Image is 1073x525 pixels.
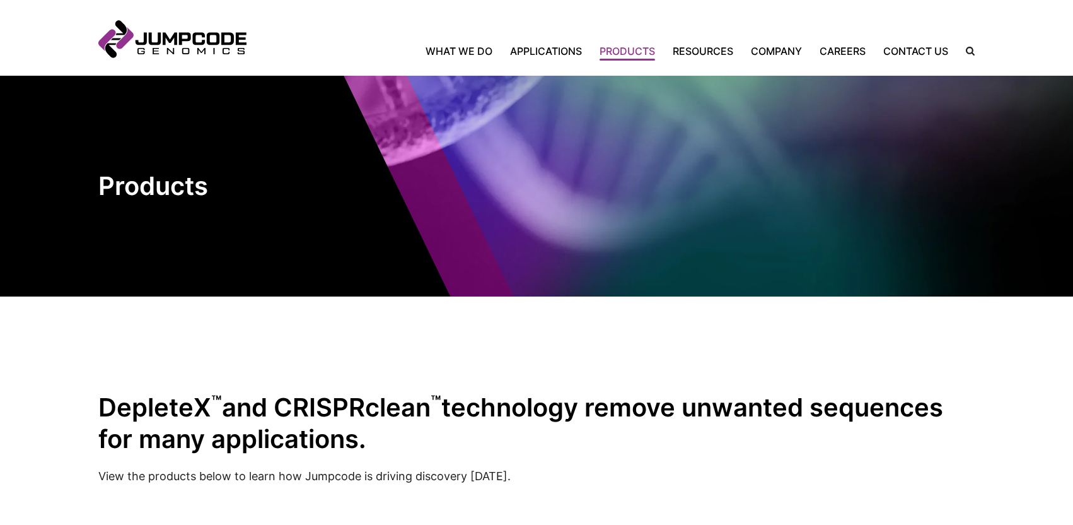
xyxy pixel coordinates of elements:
[431,391,441,411] sup: ™
[98,391,975,455] h2: DepleteX and CRISPRclean technology remove unwanted sequences for many applications.
[874,44,957,59] a: Contact Us
[591,44,664,59] a: Products
[426,44,501,59] a: What We Do
[742,44,811,59] a: Company
[98,170,325,202] h1: Products
[957,47,975,56] label: Search the site.
[664,44,742,59] a: Resources
[211,391,222,411] sup: ™
[501,44,591,59] a: Applications
[98,468,975,485] p: View the products below to learn how Jumpcode is driving discovery [DATE].
[246,44,957,59] nav: Primary Navigation
[811,44,874,59] a: Careers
